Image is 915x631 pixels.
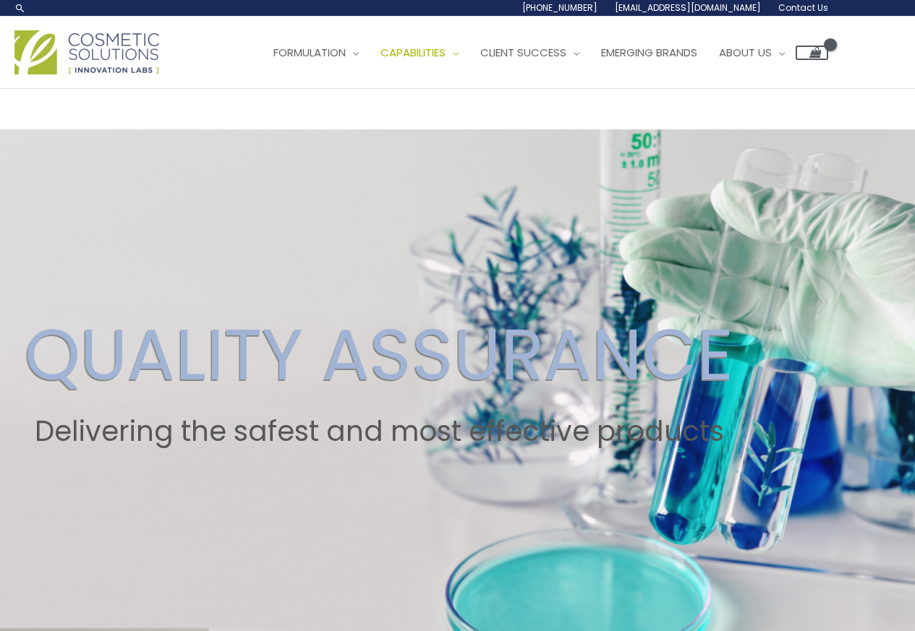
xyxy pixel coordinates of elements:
[778,1,828,14] span: Contact Us
[469,31,590,74] a: Client Success
[273,45,346,60] span: Formulation
[25,415,733,448] h2: Delivering the safest and most effective products
[796,46,828,60] a: View Shopping Cart, empty
[263,31,370,74] a: Formulation
[25,312,733,398] h2: QUALITY ASSURANCE
[14,30,159,74] img: Cosmetic Solutions Logo
[370,31,469,74] a: Capabilities
[522,1,597,14] span: [PHONE_NUMBER]
[708,31,796,74] a: About Us
[719,45,772,60] span: About Us
[615,1,761,14] span: [EMAIL_ADDRESS][DOMAIN_NAME]
[252,31,828,74] nav: Site Navigation
[380,45,446,60] span: Capabilities
[590,31,708,74] a: Emerging Brands
[601,45,697,60] span: Emerging Brands
[14,2,26,14] a: Search icon link
[480,45,566,60] span: Client Success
